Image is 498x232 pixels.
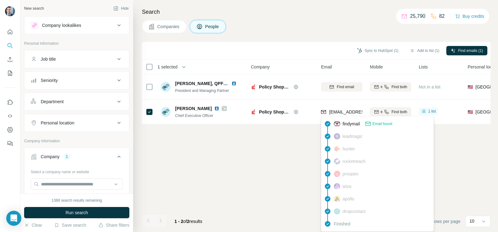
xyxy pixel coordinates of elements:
span: [PERSON_NAME], QPFC® [175,81,230,86]
button: Run search [24,207,129,218]
span: Lists [419,64,428,70]
span: Email found [372,121,392,127]
span: Mobile [370,64,383,70]
p: Company information [24,138,129,144]
p: 25,790 [410,13,425,20]
span: Find both [392,109,407,115]
p: 82 [439,13,445,20]
span: findymail [343,121,360,127]
div: Seniority [41,77,58,83]
span: [PERSON_NAME] [175,105,212,112]
button: Company1 [24,149,129,167]
span: prospeo [343,171,359,177]
div: Job title [41,56,56,62]
img: provider apollo logo [334,196,340,202]
span: People [205,23,220,30]
button: Seniority [24,73,129,88]
span: Find emails (1) [458,48,483,53]
button: My lists [5,68,15,79]
button: Buy credits [455,12,484,21]
span: rocketreach [343,158,366,164]
button: Find email [321,82,362,92]
div: Open Intercom Messenger [6,211,21,226]
span: Email [321,64,332,70]
img: provider findymail logo [334,121,340,127]
span: leadmagic [343,133,363,139]
span: hunter [343,146,355,152]
span: 🇺🇸 [468,109,473,115]
span: 1 list [428,108,436,114]
img: provider dropcontact logo [334,208,340,214]
img: LinkedIn logo [231,81,236,86]
p: Personal information [24,41,129,46]
span: 1 - 2 [174,219,183,224]
span: Find both [392,84,407,90]
span: 1 selected [158,64,178,70]
span: Run search [65,209,88,216]
div: Department [41,98,64,105]
button: Job title [24,52,129,67]
button: Hide [109,4,133,13]
button: Enrich CSV [5,54,15,65]
button: Share filters [98,222,129,228]
button: Company lookalikes [24,18,129,33]
span: Finished [334,221,350,227]
img: Logo of Policy Shopper [251,84,256,89]
button: Find emails (1) [446,46,487,55]
span: Rows per page [431,218,460,224]
button: Use Surfe API [5,110,15,122]
img: Logo of Policy Shopper [251,109,256,114]
span: Policy Shopper [259,109,290,115]
img: LinkedIn logo [214,106,219,111]
span: Not in a list [419,84,440,89]
span: of [183,219,187,224]
button: Personal location [24,115,129,130]
span: dropcontact [343,208,366,214]
h4: Search [142,8,490,16]
img: provider findymail logo [321,109,326,115]
span: Chief Executive Officer [175,113,213,118]
img: provider wiza logo [334,183,340,189]
button: Clear [24,222,42,228]
span: results [174,219,202,224]
span: Companies [157,23,180,30]
div: New search [24,6,44,11]
img: Avatar [5,6,15,16]
button: Quick start [5,26,15,38]
img: provider hunter logo [334,146,340,152]
div: Personal location [41,120,74,126]
img: Avatar [161,82,171,92]
div: 1 [63,154,70,159]
img: provider rocketreach logo [334,158,340,164]
button: Search [5,40,15,51]
span: apollo [343,196,354,202]
button: Department [24,94,129,109]
img: provider leadmagic logo [334,133,340,139]
div: Company [41,154,60,160]
span: 2 [187,219,189,224]
img: Avatar [161,107,171,117]
span: President and Managing Partner [175,88,229,93]
button: Find both [370,82,411,92]
span: Company [251,64,270,70]
span: wiza [343,183,351,189]
button: Save search [54,222,86,228]
button: Sync to HubSpot (1) [353,46,403,55]
div: 1388 search results remaining [52,198,102,203]
button: Dashboard [5,124,15,135]
button: Feedback [5,138,15,149]
button: Use Surfe on LinkedIn [5,97,15,108]
img: provider prospeo logo [334,171,340,177]
span: 🇺🇸 [468,84,473,90]
span: [EMAIL_ADDRESS][PERSON_NAME][DOMAIN_NAME] [329,109,439,114]
div: Company lookalikes [42,22,81,28]
p: 10 [469,218,475,224]
div: Select a company name or website [31,167,123,175]
span: Find email [337,84,354,90]
button: Add to list (1) [405,46,444,55]
button: Find both [370,107,411,117]
span: Policy Shopper [259,84,290,90]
